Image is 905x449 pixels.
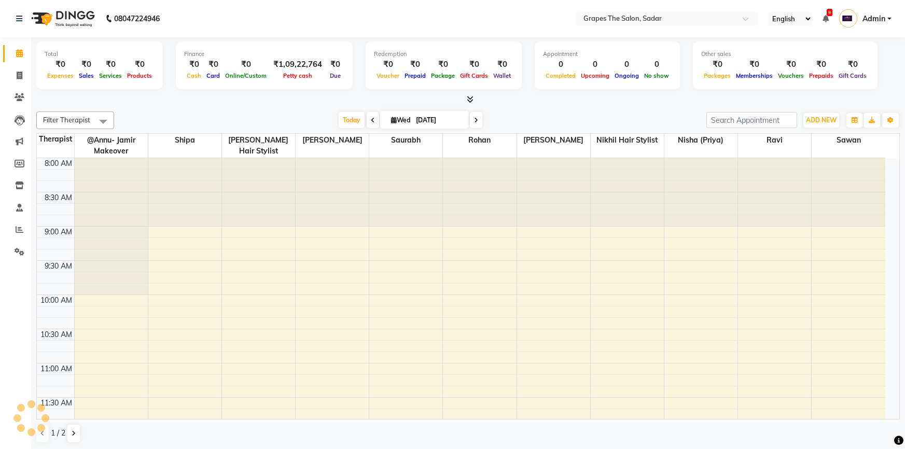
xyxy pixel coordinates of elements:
[38,398,74,409] div: 11:30 AM
[222,72,269,79] span: Online/Custom
[591,134,664,147] span: Nikhil Hair stylist
[402,72,428,79] span: Prepaid
[543,59,578,71] div: 0
[836,72,869,79] span: Gift Cards
[51,428,65,439] span: 1 / 2
[369,134,442,147] span: saurabh
[222,134,295,158] span: [PERSON_NAME] hair stylist
[775,59,806,71] div: ₹0
[327,72,343,79] span: Due
[374,59,402,71] div: ₹0
[402,59,428,71] div: ₹0
[124,59,155,71] div: ₹0
[836,59,869,71] div: ₹0
[296,134,369,147] span: [PERSON_NAME]
[388,116,413,124] span: Wed
[26,4,98,33] img: logo
[222,59,269,71] div: ₹0
[733,59,775,71] div: ₹0
[612,72,642,79] span: Ongoing
[701,50,869,59] div: Other sales
[43,116,90,124] span: Filter Therapist
[543,50,672,59] div: Appointment
[43,261,74,272] div: 9:30 AM
[339,112,365,128] span: Today
[43,227,74,237] div: 9:00 AM
[706,112,797,128] input: Search Appointment
[45,59,76,71] div: ₹0
[148,134,221,147] span: shipa
[543,72,578,79] span: Completed
[281,72,315,79] span: Petty cash
[428,72,457,79] span: Package
[578,72,612,79] span: Upcoming
[124,72,155,79] span: Products
[806,116,837,124] span: ADD NEW
[664,134,737,147] span: nisha (priya)
[326,59,344,71] div: ₹0
[701,59,733,71] div: ₹0
[812,134,885,147] span: sawan
[76,72,96,79] span: Sales
[96,59,124,71] div: ₹0
[457,59,491,71] div: ₹0
[803,113,839,128] button: ADD NEW
[114,4,160,33] b: 08047224946
[96,72,124,79] span: Services
[428,59,457,71] div: ₹0
[806,59,836,71] div: ₹0
[37,134,74,145] div: Therapist
[38,329,74,340] div: 10:30 AM
[642,72,672,79] span: No show
[184,50,344,59] div: Finance
[413,113,465,128] input: 2025-09-03
[43,158,74,169] div: 8:00 AM
[43,192,74,203] div: 8:30 AM
[775,72,806,79] span: Vouchers
[45,50,155,59] div: Total
[642,59,672,71] div: 0
[269,59,326,71] div: ₹1,09,22,764
[733,72,775,79] span: Memberships
[75,134,148,158] span: @Annu- jamir makeover
[204,59,222,71] div: ₹0
[76,59,96,71] div: ₹0
[806,72,836,79] span: Prepaids
[184,72,204,79] span: Cash
[491,59,513,71] div: ₹0
[578,59,612,71] div: 0
[204,72,222,79] span: Card
[827,9,832,16] span: 9
[38,363,74,374] div: 11:00 AM
[491,72,513,79] span: Wallet
[38,295,74,306] div: 10:00 AM
[612,59,642,71] div: 0
[517,134,590,147] span: [PERSON_NAME]
[823,14,829,23] a: 9
[45,72,76,79] span: Expenses
[839,9,857,27] img: Admin
[443,134,516,147] span: rohan
[701,72,733,79] span: Packages
[457,72,491,79] span: Gift Cards
[184,59,204,71] div: ₹0
[862,13,885,24] span: Admin
[374,50,513,59] div: Redemption
[374,72,402,79] span: Voucher
[738,134,811,147] span: ravi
